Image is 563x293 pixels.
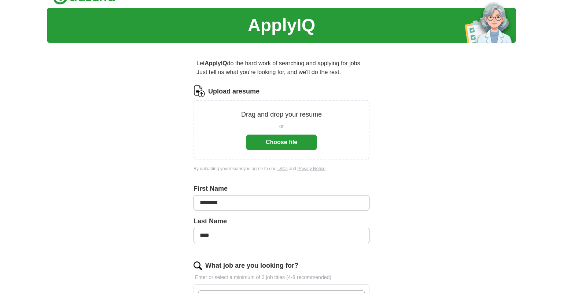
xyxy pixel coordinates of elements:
[246,135,317,150] button: Choose file
[297,166,325,171] a: Privacy Notice
[194,165,369,172] div: By uploading your resume you agree to our and .
[279,122,284,130] span: or
[194,184,369,194] label: First Name
[277,166,288,171] a: T&Cs
[194,274,369,281] p: Enter or select a minimum of 3 job titles (4-8 recommended)
[205,60,227,66] strong: ApplyIQ
[194,261,202,270] img: search.png
[241,110,322,120] p: Drag and drop your resume
[208,87,260,96] label: Upload a resume
[194,216,369,226] label: Last Name
[248,12,315,39] h1: ApplyIQ
[205,261,298,271] label: What job are you looking for?
[194,56,369,80] p: Let do the hard work of searching and applying for jobs. Just tell us what you're looking for, an...
[194,85,205,97] img: CV Icon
